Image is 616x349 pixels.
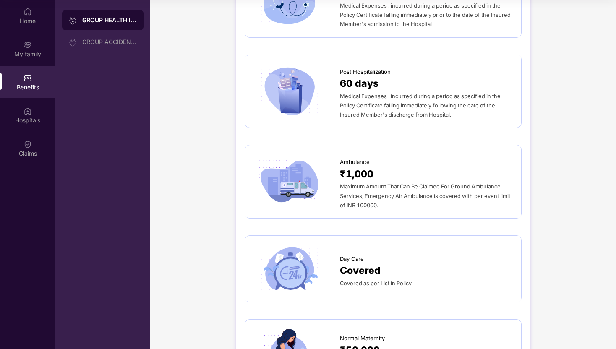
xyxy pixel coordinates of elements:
[69,38,77,47] img: svg+xml;base64,PHN2ZyB3aWR0aD0iMjAiIGhlaWdodD0iMjAiIHZpZXdCb3g9IjAgMCAyMCAyMCIgZmlsbD0ibm9uZSIgeG...
[340,68,391,76] span: Post Hospitalization
[340,280,412,286] span: Covered as per List in Policy
[340,183,510,208] span: Maximum Amount That Can Be Claimed For Ground Ambulance Services, Emergency Air Ambulance is cove...
[253,244,325,294] img: icon
[340,3,511,27] span: Medical Expenses : incurred during a period as specified in the Policy Certificate falling immedi...
[253,157,325,206] img: icon
[253,66,325,116] img: icon
[23,74,32,82] img: svg+xml;base64,PHN2ZyBpZD0iQmVuZWZpdHMiIHhtbG5zPSJodHRwOi8vd3d3LnczLm9yZy8yMDAwL3N2ZyIgd2lkdGg9Ij...
[340,334,385,343] span: Normal Maternity
[340,167,373,182] span: ₹1,000
[340,158,370,167] span: Ambulance
[23,107,32,115] img: svg+xml;base64,PHN2ZyBpZD0iSG9zcGl0YWxzIiB4bWxucz0iaHR0cDovL3d3dy53My5vcmcvMjAwMC9zdmciIHdpZHRoPS...
[340,263,381,278] span: Covered
[82,39,137,45] div: GROUP ACCIDENTAL INSURANCE
[23,8,32,16] img: svg+xml;base64,PHN2ZyBpZD0iSG9tZSIgeG1sbnM9Imh0dHA6Ly93d3cudzMub3JnLzIwMDAvc3ZnIiB3aWR0aD0iMjAiIG...
[340,76,378,91] span: 60 days
[69,16,77,25] img: svg+xml;base64,PHN2ZyB3aWR0aD0iMjAiIGhlaWdodD0iMjAiIHZpZXdCb3g9IjAgMCAyMCAyMCIgZmlsbD0ibm9uZSIgeG...
[23,140,32,148] img: svg+xml;base64,PHN2ZyBpZD0iQ2xhaW0iIHhtbG5zPSJodHRwOi8vd3d3LnczLm9yZy8yMDAwL3N2ZyIgd2lkdGg9IjIwIi...
[82,16,137,24] div: GROUP HEALTH INSURANCE
[340,93,501,118] span: Medical Expenses : incurred during a period as specified in the Policy Certificate falling immedi...
[23,41,32,49] img: svg+xml;base64,PHN2ZyB3aWR0aD0iMjAiIGhlaWdodD0iMjAiIHZpZXdCb3g9IjAgMCAyMCAyMCIgZmlsbD0ibm9uZSIgeG...
[340,255,364,263] span: Day Care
